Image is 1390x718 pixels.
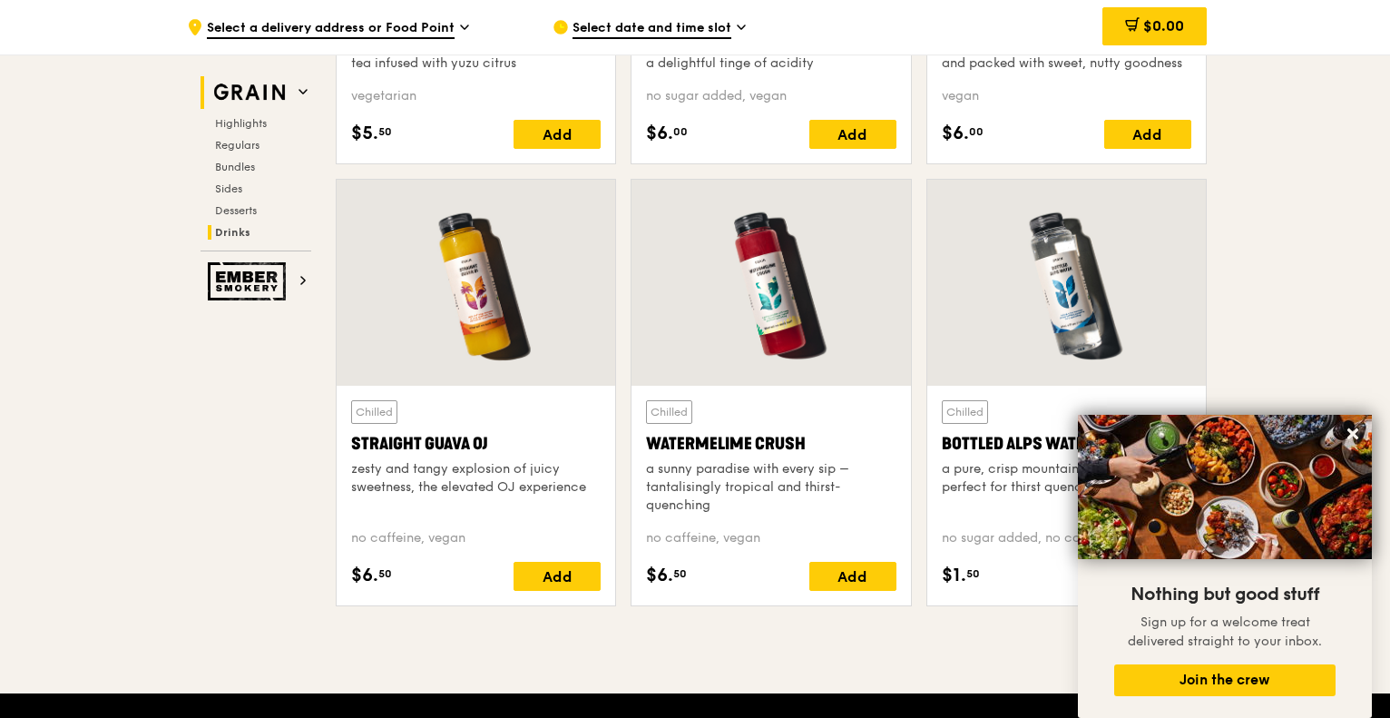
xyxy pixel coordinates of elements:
[942,120,969,147] span: $6.
[646,460,896,515] div: a sunny paradise with every sip – tantalisingly tropical and thirst-quenching
[646,120,673,147] span: $6.
[1128,615,1322,649] span: Sign up for a welcome treat delivered straight to your inbox.
[215,182,242,195] span: Sides
[208,76,291,109] img: Grain web logo
[351,431,601,457] div: Straight Guava OJ
[351,529,601,547] div: no caffeine, vegan
[1114,664,1336,696] button: Join the crew
[378,566,392,581] span: 50
[378,124,392,139] span: 50
[673,124,688,139] span: 00
[514,120,601,149] div: Add
[351,36,601,73] div: light and refreshing, high altitude oolong tea infused with yuzu citrus
[673,566,687,581] span: 50
[942,36,1191,73] div: full robust arabica beans, cold brewed and packed with sweet, nutty goodness
[646,36,896,73] div: the best of Ethiopian beans, flowery with a delightful tinge of acidity
[351,562,378,589] span: $6.
[1143,17,1184,34] span: $0.00
[942,400,988,424] div: Chilled
[207,19,455,39] span: Select a delivery address or Food Point
[969,124,984,139] span: 00
[646,562,673,589] span: $6.
[646,87,896,105] div: no sugar added, vegan
[942,529,1191,547] div: no sugar added, no caffeine, vegan
[646,431,896,457] div: Watermelime Crush
[215,161,255,173] span: Bundles
[351,87,601,105] div: vegetarian
[215,139,259,152] span: Regulars
[514,562,601,591] div: Add
[942,431,1191,457] div: Bottled Alps Water
[1131,584,1319,605] span: Nothing but good stuff
[1078,415,1372,559] img: DSC07876-Edit02-Large.jpeg
[215,226,250,239] span: Drinks
[1104,120,1191,149] div: Add
[573,19,731,39] span: Select date and time slot
[646,400,692,424] div: Chilled
[351,400,397,424] div: Chilled
[646,529,896,547] div: no caffeine, vegan
[942,87,1191,105] div: vegan
[215,204,257,217] span: Desserts
[215,117,267,130] span: Highlights
[966,566,980,581] span: 50
[208,262,291,300] img: Ember Smokery web logo
[942,562,966,589] span: $1.
[351,460,601,497] div: zesty and tangy explosion of juicy sweetness, the elevated OJ experience
[809,562,896,591] div: Add
[1338,419,1367,448] button: Close
[351,120,378,147] span: $5.
[809,120,896,149] div: Add
[942,460,1191,497] div: a pure, crisp mountain stream bottled, perfect for thirst quenching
